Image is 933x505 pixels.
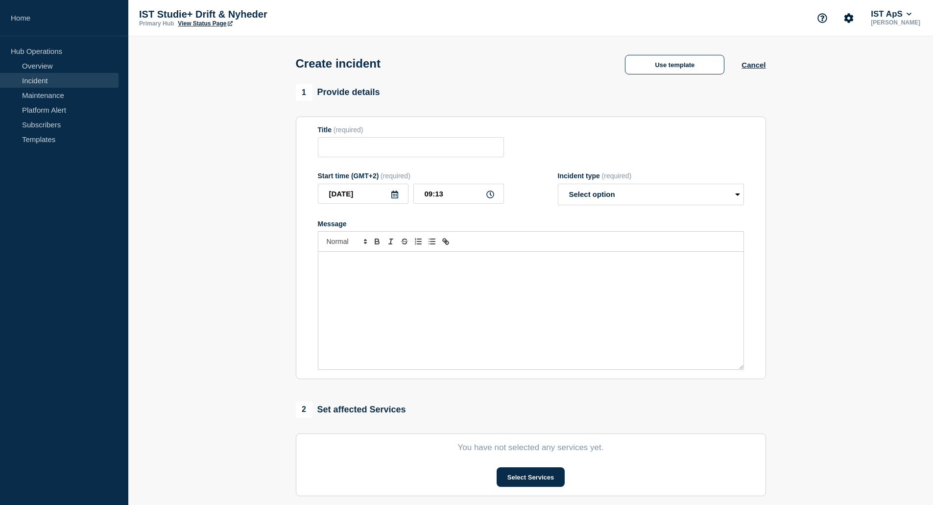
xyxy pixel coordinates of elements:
p: You have not selected any services yet. [318,443,744,453]
div: Incident type [558,172,744,180]
div: Message [318,252,743,369]
button: Toggle link [439,236,453,247]
button: Select Services [497,467,565,487]
input: YYYY-MM-DD [318,184,408,204]
div: Message [318,220,744,228]
p: IST Studie+ Drift & Nyheder [139,9,335,20]
span: (required) [381,172,410,180]
button: Support [812,8,833,28]
div: Provide details [296,84,380,101]
span: Font size [322,236,370,247]
span: (required) [334,126,363,134]
button: Toggle ordered list [411,236,425,247]
button: Use template [625,55,724,74]
button: Toggle italic text [384,236,398,247]
button: IST ApS [869,9,913,19]
select: Incident type [558,184,744,205]
button: Toggle bold text [370,236,384,247]
input: Title [318,137,504,157]
button: Account settings [838,8,859,28]
a: View Status Page [178,20,232,27]
div: Start time (GMT+2) [318,172,504,180]
div: Set affected Services [296,401,406,418]
h1: Create incident [296,57,381,71]
p: [PERSON_NAME] [869,19,922,26]
button: Toggle strikethrough text [398,236,411,247]
input: HH:MM [413,184,504,204]
button: Cancel [742,61,766,69]
span: 1 [296,84,312,101]
div: Title [318,126,504,134]
p: Primary Hub [139,20,174,27]
span: 2 [296,401,312,418]
button: Toggle bulleted list [425,236,439,247]
span: (required) [602,172,632,180]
